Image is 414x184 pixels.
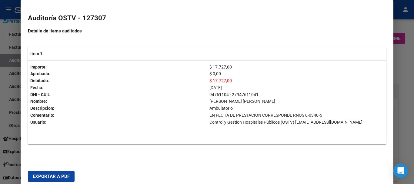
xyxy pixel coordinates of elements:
p: $ 0,00 [209,70,384,77]
p: Usuario: [30,119,205,126]
p: Aprobado: [30,70,205,77]
button: Exportar a PDF [28,171,75,182]
p: Comentario: [30,112,205,119]
h2: Auditoría OSTV - 127307 [28,13,386,23]
div: Open Intercom Messenger [393,163,408,178]
p: Fecha: [30,84,205,91]
h4: Detalle de items auditados [28,28,386,35]
p: Ambulatorio [209,105,384,112]
p: Descripcion: [30,105,205,112]
span: Exportar a PDF [33,174,70,179]
p: $ 17.727,00 [209,64,384,71]
span: $ 17.727,00 [209,78,232,83]
p: [DATE] [209,84,384,91]
p: 94761104 - 27947611041 [PERSON_NAME] [PERSON_NAME] [209,91,384,105]
p: Importe: [30,64,205,71]
p: EN FECHA DE PRESTACION CORRESPONDE RNOS 0-0340-5 [209,112,384,119]
p: Debitado: [30,77,205,84]
p: DNI - CUIL Nombre: [30,91,205,105]
p: Control y Gestion Hospitales Públicos (OSTV) [EMAIL_ADDRESS][DOMAIN_NAME] [209,119,384,126]
strong: Item 1 [30,51,42,56]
